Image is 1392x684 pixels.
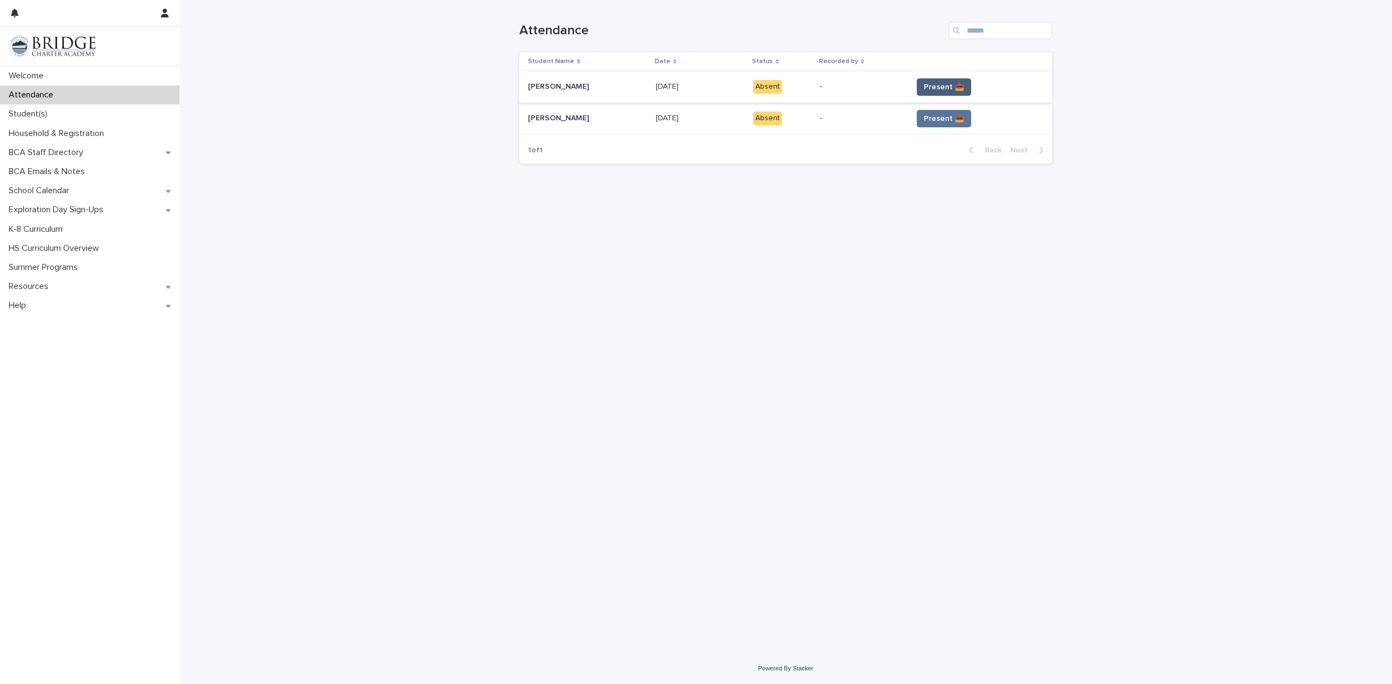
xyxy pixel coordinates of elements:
button: Back [960,145,1006,155]
p: [PERSON_NAME] [528,80,591,91]
span: Present 📥 [924,82,964,93]
button: Present 📥 [917,110,971,127]
div: Absent [753,112,782,125]
p: HS Curriculum Overview [4,243,108,254]
p: Summer Programs [4,262,86,273]
p: School Calendar [4,186,78,196]
tr: [PERSON_NAME][PERSON_NAME] [DATE][DATE] Absent-Present 📥 [519,71,1052,103]
p: - [820,82,904,91]
tr: [PERSON_NAME][PERSON_NAME] [DATE][DATE] Absent-Present 📥 [519,103,1052,134]
div: Absent [753,80,782,94]
p: Welcome [4,71,52,81]
p: Student(s) [4,109,56,119]
p: Student Name [528,56,574,67]
h1: Attendance [519,23,944,39]
p: Recorded by [819,56,858,67]
p: Help [4,300,35,311]
img: V1C1m3IdTEidaUdm9Hs0 [9,35,96,57]
span: Back [978,146,1002,154]
p: [DATE] [656,80,681,91]
span: Next [1010,146,1034,154]
p: Attendance [4,90,62,100]
p: K-8 Curriculum [4,224,71,235]
p: BCA Staff Directory [4,147,92,158]
p: Resources [4,281,57,292]
p: Status [752,56,773,67]
p: - [820,114,904,123]
p: 1 of 1 [519,137,551,164]
input: Search [949,22,1052,39]
a: Powered By Stacker [758,665,813,671]
p: Exploration Day Sign-Ups [4,205,112,215]
p: [DATE] [656,112,681,123]
button: Present 📥 [917,78,971,96]
span: Present 📥 [924,113,964,124]
p: BCA Emails & Notes [4,167,94,177]
p: Household & Registration [4,128,113,139]
button: Next [1006,145,1052,155]
p: [PERSON_NAME] [528,112,591,123]
p: Date [655,56,670,67]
